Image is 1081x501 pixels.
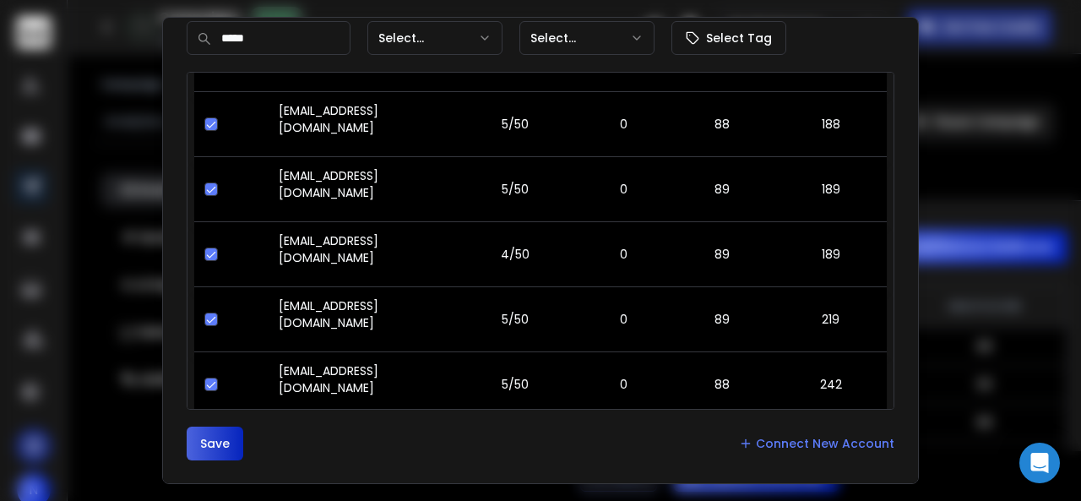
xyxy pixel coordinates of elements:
[454,91,579,156] td: 5/50
[1019,443,1060,483] div: Open Intercom Messenger
[671,21,786,55] button: Select Tag
[775,286,888,351] td: 219
[588,376,660,393] p: 0
[279,232,443,266] p: [EMAIL_ADDRESS][DOMAIN_NAME]
[279,167,443,201] p: [EMAIL_ADDRESS][DOMAIN_NAME]
[670,221,774,286] td: 89
[775,156,888,221] td: 189
[279,102,443,136] p: [EMAIL_ADDRESS][DOMAIN_NAME]
[279,297,443,331] p: [EMAIL_ADDRESS][DOMAIN_NAME]
[454,286,579,351] td: 5/50
[454,221,579,286] td: 4/50
[454,156,579,221] td: 5/50
[775,91,888,156] td: 188
[519,21,655,55] button: Select...
[588,246,660,263] p: 0
[670,351,774,417] td: 88
[739,435,894,452] a: Connect New Account
[187,427,243,460] button: Save
[588,116,660,133] p: 0
[588,311,660,328] p: 0
[670,91,774,156] td: 88
[279,362,443,396] p: [EMAIL_ADDRESS][DOMAIN_NAME]
[775,221,888,286] td: 189
[588,181,660,198] p: 0
[670,156,774,221] td: 89
[367,21,502,55] button: Select...
[775,351,888,417] td: 242
[670,286,774,351] td: 89
[454,351,579,417] td: 5/50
